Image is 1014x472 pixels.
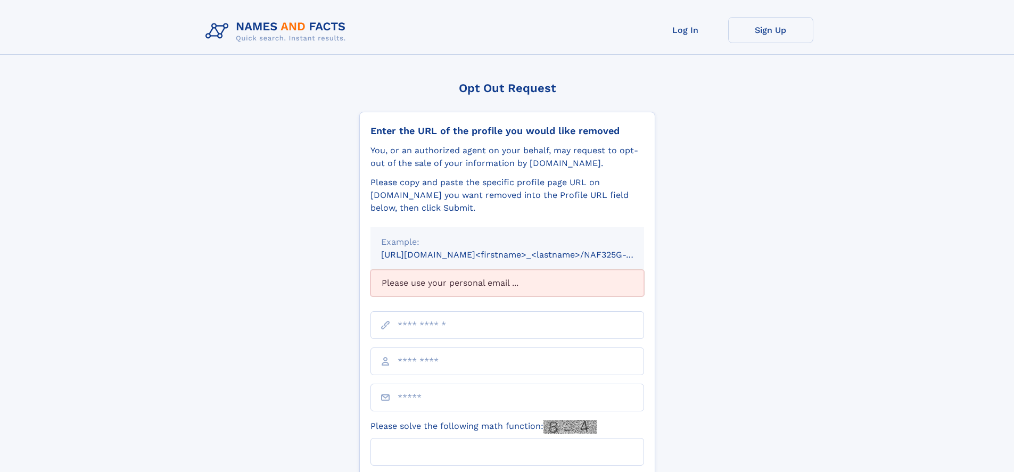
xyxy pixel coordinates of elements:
div: Opt Out Request [359,81,655,95]
div: You, or an authorized agent on your behalf, may request to opt-out of the sale of your informatio... [370,144,644,170]
a: Sign Up [728,17,813,43]
label: Please solve the following math function: [370,420,597,434]
img: Logo Names and Facts [201,17,355,46]
a: Log In [643,17,728,43]
div: Please copy and paste the specific profile page URL on [DOMAIN_NAME] you want removed into the Pr... [370,176,644,214]
div: Example: [381,236,633,249]
div: Enter the URL of the profile you would like removed [370,125,644,137]
small: [URL][DOMAIN_NAME]<firstname>_<lastname>/NAF325G-xxxxxxxx [381,250,664,260]
div: Please use your personal email ... [370,270,644,296]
